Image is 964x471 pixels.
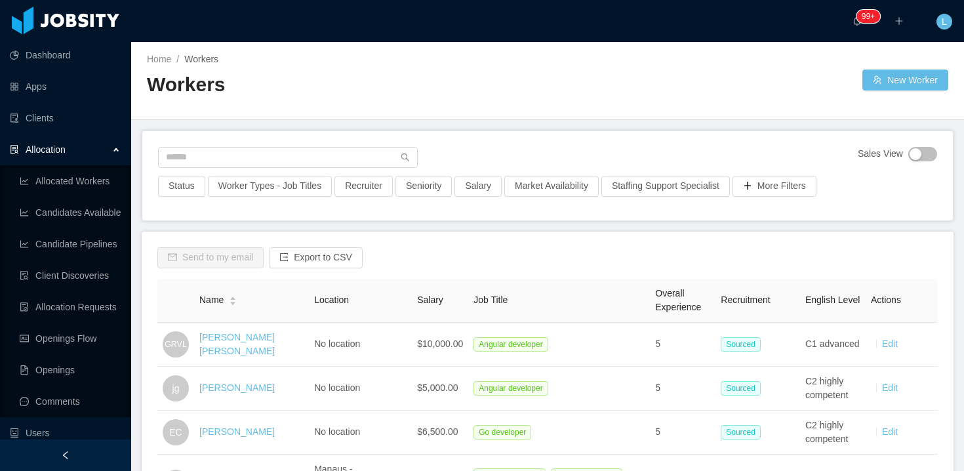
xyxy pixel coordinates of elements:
a: icon: line-chartAllocated Workers [20,168,121,194]
button: Worker Types - Job Titles [208,176,332,197]
i: icon: plus [894,16,904,26]
span: Angular developer [473,381,548,396]
a: icon: pie-chartDashboard [10,42,121,68]
span: $10,000.00 [417,338,463,349]
span: Overall Experience [655,288,701,312]
span: Name [199,293,224,307]
button: Staffing Support Specialist [601,176,730,197]
span: Go developer [473,425,531,440]
span: jg [172,375,180,401]
span: $5,000.00 [417,382,458,393]
h2: Workers [147,72,548,98]
a: icon: robotUsers [10,420,121,446]
span: Angular developer [473,337,548,352]
td: 5 [650,323,715,367]
span: Allocation [26,144,66,155]
button: Status [158,176,205,197]
span: Actions [871,295,901,305]
a: icon: file-textOpenings [20,357,121,383]
td: 5 [650,411,715,455]
a: Edit [882,338,898,349]
span: / [176,54,179,64]
span: Sourced [721,381,761,396]
span: Job Title [473,295,508,305]
a: icon: idcardOpenings Flow [20,325,121,352]
a: icon: line-chartCandidate Pipelines [20,231,121,257]
span: Salary [417,295,443,305]
a: Sourced [721,382,766,393]
a: [PERSON_NAME] [199,426,275,437]
a: Sourced [721,338,766,349]
td: C2 highly competent [800,367,866,411]
button: Recruiter [334,176,393,197]
td: No location [309,411,412,455]
a: Edit [882,426,898,437]
span: GRVL [165,333,187,356]
span: Location [314,295,349,305]
button: Seniority [395,176,452,197]
button: icon: exportExport to CSV [269,247,363,268]
span: EC [169,419,182,445]
span: Workers [184,54,218,64]
td: 5 [650,367,715,411]
span: Recruitment [721,295,770,305]
i: icon: search [401,153,410,162]
div: Sort [229,295,237,304]
span: Sales View [858,147,903,161]
button: Salary [454,176,502,197]
span: L [942,14,947,30]
i: icon: bell [853,16,862,26]
span: English Level [805,295,860,305]
button: icon: usergroup-addNew Worker [862,70,948,91]
sup: 2139 [856,10,880,23]
a: Sourced [721,426,766,437]
i: icon: caret-up [230,295,237,299]
a: icon: file-doneAllocation Requests [20,294,121,320]
a: icon: messageComments [20,388,121,415]
span: Sourced [721,337,761,352]
button: Market Availability [504,176,599,197]
a: [PERSON_NAME] [PERSON_NAME] [199,332,275,356]
a: Edit [882,382,898,393]
span: Sourced [721,425,761,440]
a: icon: auditClients [10,105,121,131]
span: $6,500.00 [417,426,458,437]
a: icon: file-searchClient Discoveries [20,262,121,289]
a: Home [147,54,171,64]
button: icon: plusMore Filters [733,176,816,197]
td: No location [309,323,412,367]
td: C1 advanced [800,323,866,367]
a: icon: line-chartCandidates Available [20,199,121,226]
td: C2 highly competent [800,411,866,455]
a: icon: appstoreApps [10,73,121,100]
a: [PERSON_NAME] [199,382,275,393]
td: No location [309,367,412,411]
i: icon: caret-down [230,300,237,304]
i: icon: solution [10,145,19,154]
